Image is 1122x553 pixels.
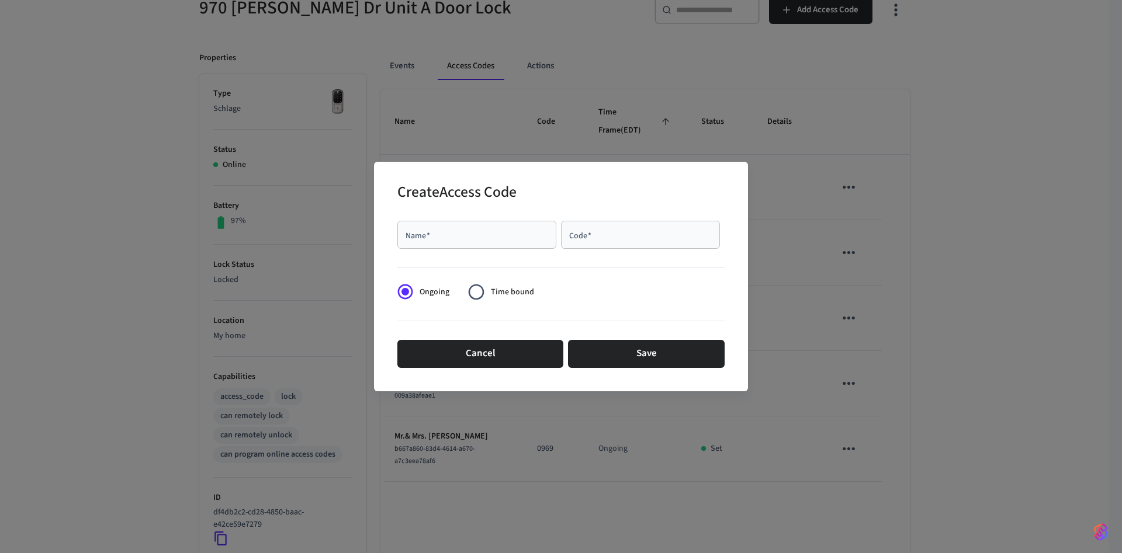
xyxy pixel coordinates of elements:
[420,286,449,298] span: Ongoing
[491,286,534,298] span: Time bound
[397,340,563,368] button: Cancel
[568,340,725,368] button: Save
[397,176,517,211] h2: Create Access Code
[1094,523,1108,541] img: SeamLogoGradient.69752ec5.svg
